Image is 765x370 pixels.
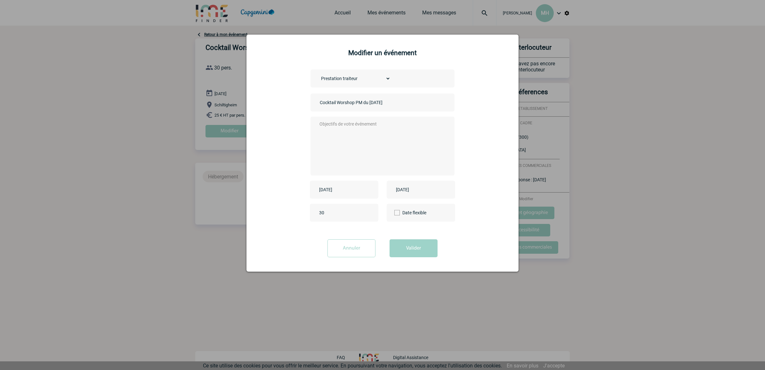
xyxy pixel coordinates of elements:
[327,239,375,257] input: Annuler
[318,185,362,194] input: Date de début
[390,239,438,257] button: Valider
[394,204,416,222] label: Date flexible
[394,185,439,194] input: Date de fin
[318,209,378,217] input: Nombre de participants
[254,49,511,57] h2: Modifier un événement
[318,98,408,107] input: Nom de l'événement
